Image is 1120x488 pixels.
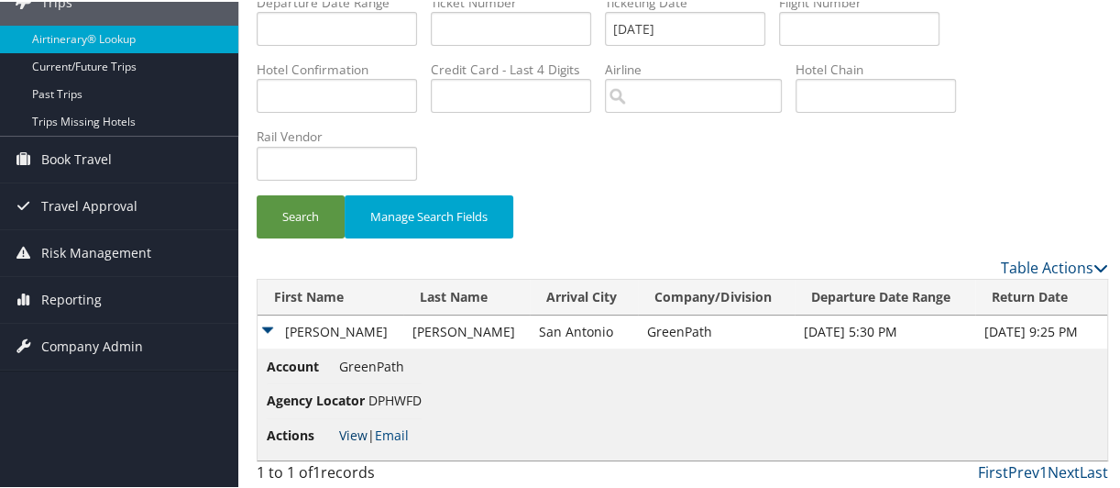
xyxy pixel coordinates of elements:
span: Account [267,355,335,375]
a: First [978,460,1008,481]
td: [PERSON_NAME] [258,314,403,347]
a: Email [375,425,409,442]
th: Company/Division [638,278,795,314]
a: Next [1048,460,1080,481]
span: Reporting [41,275,102,321]
span: Risk Management [41,228,151,274]
a: Last [1080,460,1108,481]
span: Company Admin [41,322,143,368]
a: View [339,425,368,442]
th: First Name: activate to sort column ascending [258,278,403,314]
a: Table Actions [1001,256,1108,276]
th: Departure Date Range: activate to sort column ascending [795,278,975,314]
td: [DATE] 9:25 PM [975,314,1107,347]
span: Actions [267,424,335,444]
th: Arrival City: activate to sort column ascending [530,278,638,314]
a: Prev [1008,460,1039,481]
span: | [339,425,409,442]
button: Search [257,194,345,237]
span: Travel Approval [41,182,137,227]
span: Book Travel [41,135,112,181]
td: San Antonio [530,314,638,347]
label: Credit Card - Last 4 Digits [431,59,605,77]
span: GreenPath [339,356,404,373]
td: [PERSON_NAME] [403,314,530,347]
label: Hotel Confirmation [257,59,431,77]
button: Manage Search Fields [345,194,513,237]
th: Last Name: activate to sort column ascending [403,278,530,314]
td: [DATE] 5:30 PM [795,314,975,347]
span: DPHWFD [368,390,422,407]
label: Airline [605,59,796,77]
th: Return Date: activate to sort column ascending [975,278,1107,314]
label: Hotel Chain [796,59,970,77]
td: GreenPath [638,314,795,347]
a: 1 [1039,460,1048,481]
span: 1 [313,460,321,481]
label: Rail Vendor [257,126,431,144]
span: Agency Locator [267,389,365,409]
